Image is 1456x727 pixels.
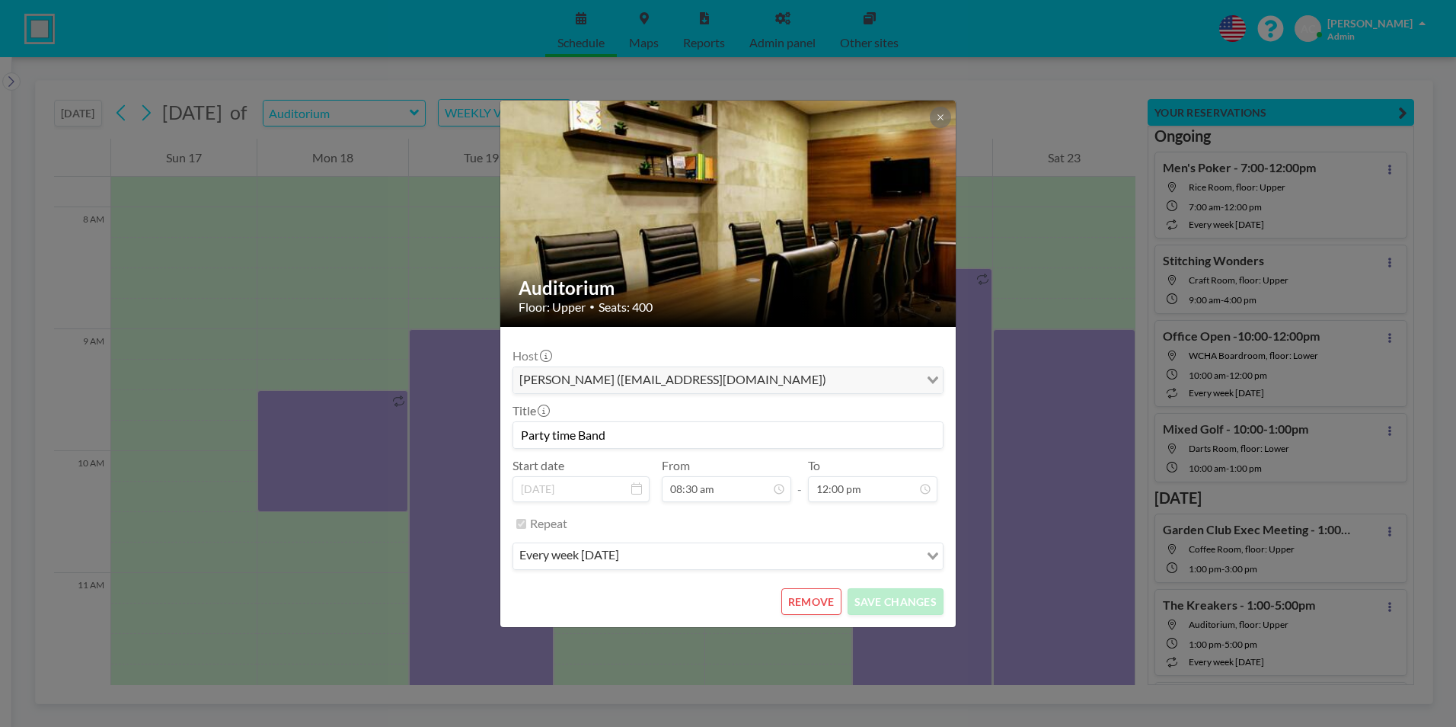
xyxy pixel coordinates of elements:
span: Seats: 400 [599,299,653,315]
span: • [589,301,595,312]
span: every week [DATE] [516,546,622,566]
span: - [797,463,802,497]
h2: Auditorium [519,277,939,299]
label: From [662,458,690,473]
div: Search for option [513,543,943,569]
img: 537.jpg [500,61,957,366]
label: To [808,458,820,473]
button: SAVE CHANGES [848,588,944,615]
label: Title [512,403,548,418]
span: Floor: Upper [519,299,586,315]
button: REMOVE [781,588,841,615]
label: Start date [512,458,564,473]
input: Search for option [831,370,918,390]
span: [PERSON_NAME] ([EMAIL_ADDRESS][DOMAIN_NAME]) [516,370,829,390]
input: Search for option [624,546,918,566]
label: Host [512,348,551,363]
label: Repeat [530,516,567,531]
input: (No title) [513,422,943,448]
div: Search for option [513,367,943,393]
